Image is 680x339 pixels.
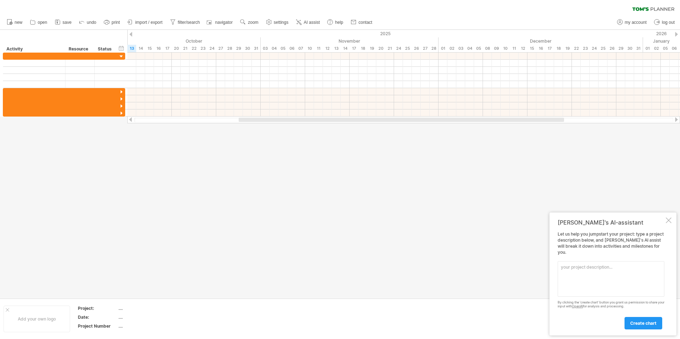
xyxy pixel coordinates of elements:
div: Friday, 24 October 2025 [207,45,216,52]
div: Monday, 27 October 2025 [216,45,225,52]
div: Thursday, 27 November 2025 [421,45,430,52]
div: Friday, 5 December 2025 [474,45,483,52]
div: Wednesday, 31 December 2025 [634,45,643,52]
a: my account [615,18,649,27]
div: Monday, 13 October 2025 [127,45,136,52]
div: Project: [78,305,117,311]
span: AI assist [304,20,320,25]
span: settings [274,20,288,25]
div: Monday, 17 November 2025 [350,45,358,52]
a: zoom [238,18,260,27]
div: Monday, 10 November 2025 [305,45,314,52]
div: Wednesday, 26 November 2025 [412,45,421,52]
div: December 2025 [439,37,643,45]
div: Thursday, 25 December 2025 [599,45,607,52]
div: Tuesday, 21 October 2025 [181,45,190,52]
div: Resource [69,45,90,53]
div: Activity [6,45,61,53]
div: Wednesday, 5 November 2025 [278,45,287,52]
span: navigator [215,20,233,25]
div: Wednesday, 3 December 2025 [456,45,465,52]
div: Date: [78,314,117,320]
span: save [63,20,71,25]
div: Monday, 8 December 2025 [483,45,492,52]
div: Project Number [78,323,117,329]
div: Friday, 19 December 2025 [563,45,572,52]
div: Wednesday, 22 October 2025 [190,45,198,52]
div: Wednesday, 15 October 2025 [145,45,154,52]
span: filter/search [178,20,200,25]
div: Tuesday, 4 November 2025 [270,45,278,52]
div: Monday, 5 January 2026 [661,45,670,52]
div: Wednesday, 17 December 2025 [545,45,554,52]
div: Thursday, 30 October 2025 [243,45,252,52]
a: help [325,18,345,27]
div: Tuesday, 11 November 2025 [314,45,323,52]
a: new [5,18,25,27]
a: settings [264,18,291,27]
div: Wednesday, 29 October 2025 [234,45,243,52]
div: Thursday, 13 November 2025 [332,45,341,52]
span: open [38,20,47,25]
div: Tuesday, 2 December 2025 [447,45,456,52]
div: Monday, 29 December 2025 [616,45,625,52]
div: Friday, 31 October 2025 [252,45,261,52]
span: undo [87,20,96,25]
div: By clicking the 'create chart' button you grant us permission to share your input with for analys... [558,301,664,308]
div: Friday, 28 November 2025 [430,45,439,52]
a: AI assist [294,18,322,27]
div: Monday, 24 November 2025 [394,45,403,52]
div: Thursday, 4 December 2025 [465,45,474,52]
div: Wednesday, 10 December 2025 [501,45,510,52]
span: import / export [135,20,163,25]
a: navigator [206,18,235,27]
div: Tuesday, 9 December 2025 [492,45,501,52]
a: import / export [126,18,165,27]
div: Wednesday, 12 November 2025 [323,45,332,52]
span: new [15,20,22,25]
div: October 2025 [56,37,261,45]
div: Tuesday, 14 October 2025 [136,45,145,52]
a: undo [77,18,99,27]
div: Tuesday, 16 December 2025 [536,45,545,52]
a: save [53,18,74,27]
div: Thursday, 16 October 2025 [154,45,163,52]
div: Thursday, 6 November 2025 [287,45,296,52]
div: Friday, 7 November 2025 [296,45,305,52]
div: Tuesday, 25 November 2025 [403,45,412,52]
span: zoom [248,20,258,25]
a: log out [652,18,677,27]
div: Friday, 14 November 2025 [341,45,350,52]
div: Monday, 1 December 2025 [439,45,447,52]
div: Thursday, 20 November 2025 [376,45,385,52]
a: filter/search [168,18,202,27]
div: Monday, 3 November 2025 [261,45,270,52]
div: .... [118,305,178,311]
div: Friday, 21 November 2025 [385,45,394,52]
a: open [28,18,49,27]
div: Add your own logo [4,306,70,332]
span: help [335,20,343,25]
div: Monday, 20 October 2025 [172,45,181,52]
div: Let us help you jumpstart your project: type a project description below, and [PERSON_NAME]'s AI ... [558,231,664,329]
div: Tuesday, 28 October 2025 [225,45,234,52]
div: Thursday, 23 October 2025 [198,45,207,52]
span: my account [625,20,647,25]
div: Friday, 12 December 2025 [519,45,527,52]
div: Wednesday, 24 December 2025 [590,45,599,52]
a: OpenAI [572,304,583,308]
div: Friday, 17 October 2025 [163,45,172,52]
div: Monday, 22 December 2025 [572,45,581,52]
div: November 2025 [261,37,439,45]
div: Thursday, 18 December 2025 [554,45,563,52]
span: print [112,20,120,25]
div: [PERSON_NAME]'s AI-assistant [558,219,664,226]
span: contact [358,20,372,25]
a: print [102,18,122,27]
div: .... [118,314,178,320]
div: Tuesday, 23 December 2025 [581,45,590,52]
span: create chart [630,321,657,326]
a: contact [349,18,374,27]
a: create chart [625,317,662,329]
div: Monday, 15 December 2025 [527,45,536,52]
